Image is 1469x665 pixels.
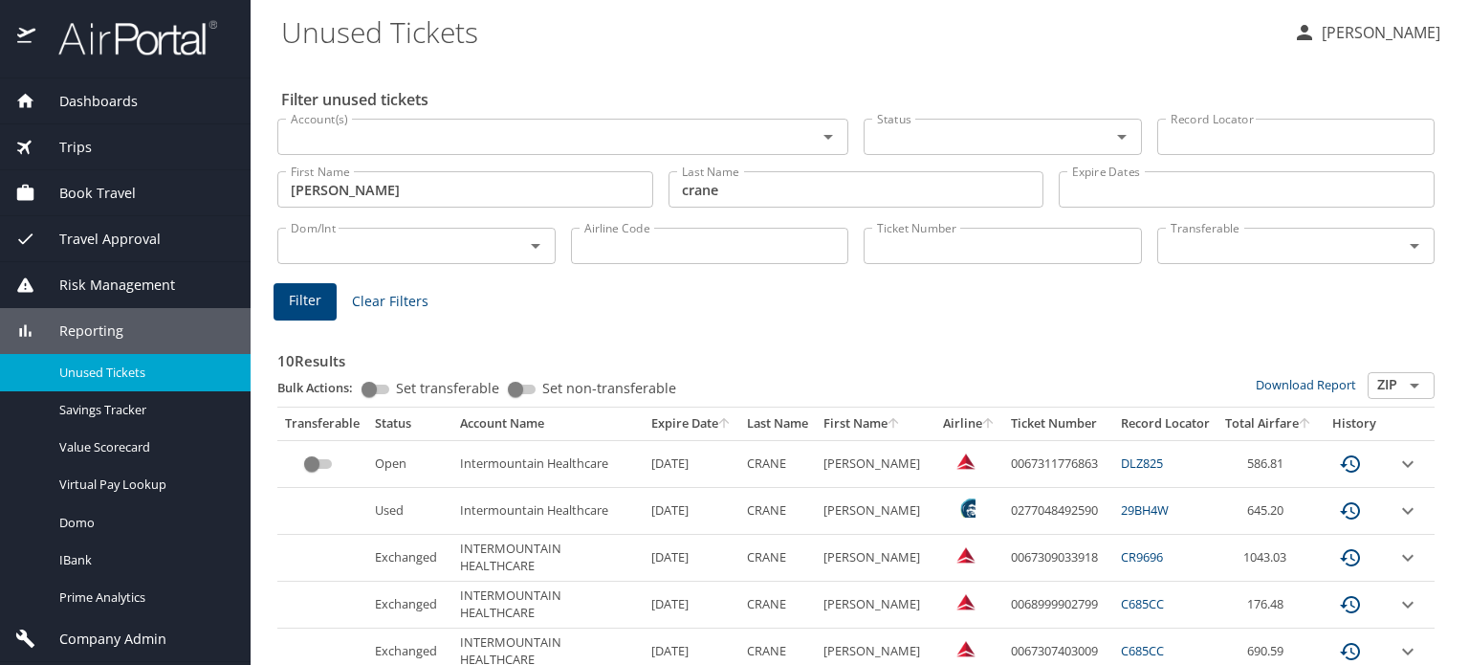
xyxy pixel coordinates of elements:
[644,582,739,629] td: [DATE]
[982,418,996,431] button: sort
[1316,21,1440,44] p: [PERSON_NAME]
[37,19,217,56] img: airportal-logo.png
[59,588,228,607] span: Prime Analytics
[59,476,228,494] span: Virtual Pay Lookup
[1396,499,1419,522] button: expand row
[739,408,816,440] th: Last Name
[644,408,739,440] th: Expire Date
[452,582,644,629] td: INTERMOUNTAIN HEALTHCARE
[1217,582,1320,629] td: 176.48
[1285,15,1448,50] button: [PERSON_NAME]
[888,418,901,431] button: sort
[1003,582,1113,629] td: 0068999902799
[1121,642,1164,659] a: C685CC
[35,629,166,650] span: Company Admin
[59,438,228,456] span: Value Scorecard
[1121,548,1163,565] a: CR9696
[1108,123,1135,150] button: Open
[815,123,842,150] button: Open
[1121,501,1169,519] a: 29BH4W
[277,339,1435,372] h3: 10 Results
[956,452,976,471] img: Delta Airlines
[644,488,739,535] td: [DATE]
[452,440,644,487] td: Intermountain Healthcare
[644,535,739,582] td: [DATE]
[1121,454,1163,472] a: DLZ825
[367,582,452,629] td: Exchanged
[59,551,228,569] span: IBank
[956,499,976,518] img: Alaska Airlines
[1396,640,1419,663] button: expand row
[59,514,228,532] span: Domo
[281,84,1438,115] h2: Filter unused tickets
[1401,233,1428,259] button: Open
[59,364,228,382] span: Unused Tickets
[542,382,676,395] span: Set non-transferable
[1396,546,1419,569] button: expand row
[35,321,123,342] span: Reporting
[1401,372,1428,399] button: Open
[35,275,175,296] span: Risk Management
[816,408,935,440] th: First Name
[1217,440,1320,487] td: 586.81
[35,183,136,204] span: Book Travel
[956,639,976,658] img: Delta Airlines
[344,284,436,320] button: Clear Filters
[452,535,644,582] td: INTERMOUNTAIN HEALTHCARE
[274,283,337,321] button: Filter
[1003,535,1113,582] td: 0067309033918
[352,290,428,314] span: Clear Filters
[522,233,549,259] button: Open
[285,415,360,432] div: Transferable
[281,2,1278,61] h1: Unused Tickets
[739,488,816,535] td: CRANE
[35,229,161,250] span: Travel Approval
[816,440,935,487] td: [PERSON_NAME]
[1299,418,1312,431] button: sort
[816,488,935,535] td: [PERSON_NAME]
[1396,593,1419,616] button: expand row
[367,408,452,440] th: Status
[1113,408,1217,440] th: Record Locator
[35,91,138,112] span: Dashboards
[367,440,452,487] td: Open
[956,592,976,611] img: Delta Airlines
[1256,376,1356,393] a: Download Report
[452,408,644,440] th: Account Name
[1003,408,1113,440] th: Ticket Number
[367,535,452,582] td: Exchanged
[396,382,499,395] span: Set transferable
[35,137,92,158] span: Trips
[935,408,1003,440] th: Airline
[1217,408,1320,440] th: Total Airfare
[739,535,816,582] td: CRANE
[17,19,37,56] img: icon-airportal.png
[1396,453,1419,476] button: expand row
[1217,488,1320,535] td: 645.20
[816,535,935,582] td: [PERSON_NAME]
[1320,408,1389,440] th: History
[59,401,228,419] span: Savings Tracker
[452,488,644,535] td: Intermountain Healthcare
[739,582,816,629] td: CRANE
[718,418,732,431] button: sort
[277,379,368,396] p: Bulk Actions:
[956,545,976,565] img: Delta Airlines
[289,289,321,313] span: Filter
[739,440,816,487] td: CRANE
[1003,440,1113,487] td: 0067311776863
[367,488,452,535] td: Used
[1217,535,1320,582] td: 1043.03
[816,582,935,629] td: [PERSON_NAME]
[1121,595,1164,612] a: C685CC
[1003,488,1113,535] td: 0277048492590
[644,440,739,487] td: [DATE]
